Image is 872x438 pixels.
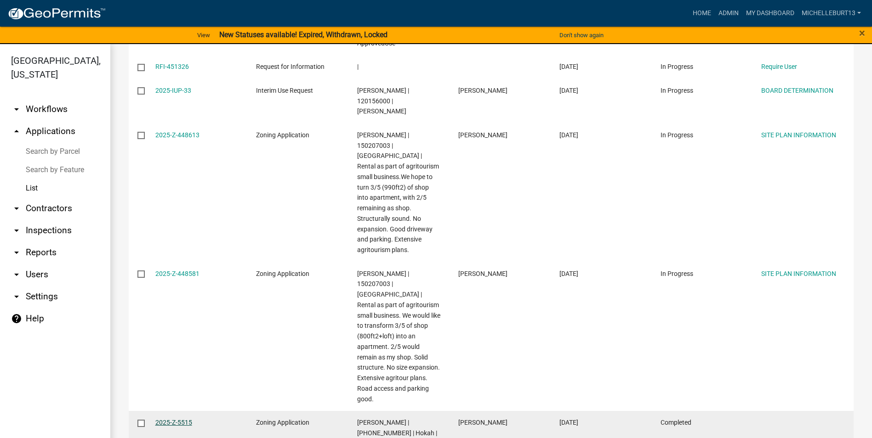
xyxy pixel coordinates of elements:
[11,313,22,324] i: help
[357,131,439,253] span: FLATIN,RHAN | 150207003 | Wilmington | Rental as part of agritourism small business.We hope to tu...
[11,203,22,214] i: arrow_drop_down
[742,5,798,22] a: My Dashboard
[155,63,189,70] a: RFI-451326
[11,104,22,115] i: arrow_drop_down
[559,63,578,70] span: 07/17/2025
[859,28,865,39] button: Close
[559,131,578,139] span: 07/11/2025
[256,87,313,94] span: Interim Use Request
[256,131,309,139] span: Zoning Application
[761,63,797,70] a: Require User
[155,87,191,94] a: 2025-IUP-33
[559,270,578,277] span: 07/11/2025
[11,126,22,137] i: arrow_drop_up
[661,131,693,139] span: In Progress
[11,247,22,258] i: arrow_drop_down
[761,87,833,94] a: BOARD DETERMINATION
[256,270,309,277] span: Zoning Application
[715,5,742,22] a: Admin
[458,270,507,277] span: Rhan Flatin
[357,63,359,70] span: |
[219,30,388,39] strong: New Statuses available! Expired, Withdrawn, Locked
[155,270,199,277] a: 2025-Z-448581
[155,419,192,426] a: 2025-Z-5515
[556,28,607,43] button: Don't show again
[357,270,440,403] span: FLATIN,RHAN | 150207003 | Wilmington | Rental as part of agritourism small business. We would lik...
[256,419,309,426] span: Zoning Application
[761,131,836,139] a: SITE PLAN INFORMATION
[661,419,691,426] span: Completed
[859,27,865,39] span: ×
[11,291,22,302] i: arrow_drop_down
[661,270,693,277] span: In Progress
[194,28,214,43] a: View
[661,87,693,94] span: In Progress
[11,269,22,280] i: arrow_drop_down
[458,131,507,139] span: Rhan Flatin
[559,419,578,426] span: 07/11/2025
[155,131,199,139] a: 2025-Z-448613
[798,5,865,22] a: michelleburt13
[357,87,409,115] span: JOHNSON,CHASE R | 120156000 | Sheldon I
[458,87,507,94] span: Chase Johnson
[689,5,715,22] a: Home
[256,63,325,70] span: Request for Information
[458,419,507,426] span: Tringa Ahmeti
[661,63,693,70] span: In Progress
[559,87,578,94] span: 07/15/2025
[761,270,836,277] a: SITE PLAN INFORMATION
[11,225,22,236] i: arrow_drop_down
